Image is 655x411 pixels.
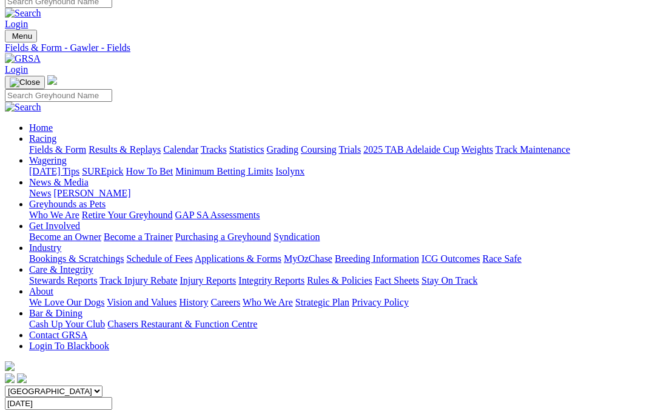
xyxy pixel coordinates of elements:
a: [DATE] Tips [29,166,79,176]
a: Careers [210,297,240,307]
a: Become a Trainer [104,232,173,242]
a: Calendar [163,144,198,155]
a: Who We Are [29,210,79,220]
a: Applications & Forms [195,253,281,264]
a: News [29,188,51,198]
a: About [29,286,53,296]
div: Racing [29,144,650,155]
a: Cash Up Your Club [29,319,105,329]
div: Bar & Dining [29,319,650,330]
a: Bar & Dining [29,308,82,318]
a: Weights [462,144,493,155]
a: Tracks [201,144,227,155]
img: logo-grsa-white.png [5,361,15,371]
a: Fields & Form - Gawler - Fields [5,42,650,53]
div: Greyhounds as Pets [29,210,650,221]
a: Privacy Policy [352,297,409,307]
a: Grading [267,144,298,155]
img: facebook.svg [5,373,15,383]
a: We Love Our Dogs [29,297,104,307]
button: Toggle navigation [5,30,37,42]
a: GAP SA Assessments [175,210,260,220]
img: twitter.svg [17,373,27,383]
a: Schedule of Fees [126,253,192,264]
a: SUREpick [82,166,123,176]
a: Minimum Betting Limits [175,166,273,176]
a: News & Media [29,177,89,187]
a: Purchasing a Greyhound [175,232,271,242]
input: Select date [5,397,112,410]
div: Industry [29,253,650,264]
a: Bookings & Scratchings [29,253,124,264]
a: Greyhounds as Pets [29,199,106,209]
a: Integrity Reports [238,275,304,286]
a: MyOzChase [284,253,332,264]
a: Chasers Restaurant & Function Centre [107,319,257,329]
div: Get Involved [29,232,650,242]
img: Close [10,78,40,87]
a: Track Injury Rebate [99,275,177,286]
a: Fact Sheets [375,275,419,286]
a: Home [29,122,53,133]
img: Search [5,102,41,113]
a: Syndication [274,232,320,242]
div: News & Media [29,188,650,199]
a: Racing [29,133,56,144]
a: Track Maintenance [495,144,570,155]
span: Menu [12,32,32,41]
a: Breeding Information [335,253,419,264]
a: Fields & Form [29,144,86,155]
a: Industry [29,242,61,253]
a: Results & Replays [89,144,161,155]
a: Wagering [29,155,67,165]
a: ICG Outcomes [422,253,480,264]
a: Retire Your Greyhound [82,210,173,220]
a: Login [5,64,28,75]
div: Care & Integrity [29,275,650,286]
a: Login [5,19,28,29]
a: Injury Reports [180,275,236,286]
div: Wagering [29,166,650,177]
a: Statistics [229,144,264,155]
input: Search [5,89,112,102]
img: logo-grsa-white.png [47,75,57,85]
a: Care & Integrity [29,264,93,275]
a: Stewards Reports [29,275,97,286]
a: 2025 TAB Adelaide Cup [363,144,459,155]
a: Vision and Values [107,297,176,307]
div: About [29,297,650,308]
a: Contact GRSA [29,330,87,340]
a: Isolynx [275,166,304,176]
a: Race Safe [482,253,521,264]
a: Become an Owner [29,232,101,242]
a: Strategic Plan [295,297,349,307]
a: Coursing [301,144,337,155]
button: Toggle navigation [5,76,45,89]
a: Get Involved [29,221,80,231]
a: History [179,297,208,307]
a: [PERSON_NAME] [53,188,130,198]
a: Rules & Policies [307,275,372,286]
a: Who We Are [243,297,293,307]
a: How To Bet [126,166,173,176]
a: Trials [338,144,361,155]
a: Login To Blackbook [29,341,109,351]
img: Search [5,8,41,19]
a: Stay On Track [422,275,477,286]
img: GRSA [5,53,41,64]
